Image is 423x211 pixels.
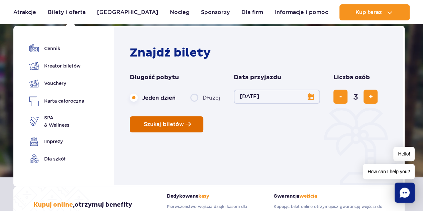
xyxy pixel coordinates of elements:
a: Dla szkół [29,154,84,164]
div: Chat [395,183,415,203]
a: Sponsorzy [201,4,230,20]
button: Szukaj biletów [130,116,203,132]
span: Kupuj online [33,201,73,209]
span: Długość pobytu [130,74,179,82]
a: Kreator biletów [29,61,84,71]
button: Kup teraz [339,4,410,20]
span: How can I help you? [363,164,415,179]
a: Vouchery [29,79,84,88]
button: usuń bilet [333,90,347,104]
a: Cennik [29,44,84,53]
a: Karta całoroczna [29,96,84,106]
a: SPA& Wellness [29,114,84,129]
span: Liczba osób [333,74,370,82]
h2: Znajdź bilety [130,45,390,60]
strong: Dedykowane [167,193,263,199]
span: Szukaj biletów [144,121,184,127]
h3: , otrzymuj benefity [33,201,132,209]
a: Imprezy [29,137,84,146]
strong: Gwarancja [274,193,385,199]
span: Hello! [393,147,415,161]
a: [GEOGRAPHIC_DATA] [97,4,158,20]
label: Dłużej [190,91,220,105]
span: kasy [198,193,209,199]
span: SPA & Wellness [44,114,69,129]
label: Jeden dzień [130,91,176,105]
a: Nocleg [170,4,190,20]
form: Planowanie wizyty w Park of Poland [130,74,390,132]
a: Atrakcje [13,4,36,20]
span: Kup teraz [355,9,382,15]
button: dodaj bilet [363,90,378,104]
span: Data przyjazdu [234,74,281,82]
input: liczba biletów [347,89,363,105]
a: Dla firm [241,4,263,20]
a: Informacje i pomoc [275,4,328,20]
span: wejścia [299,193,317,199]
button: [DATE] [234,90,320,104]
a: Bilety i oferta [48,4,86,20]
